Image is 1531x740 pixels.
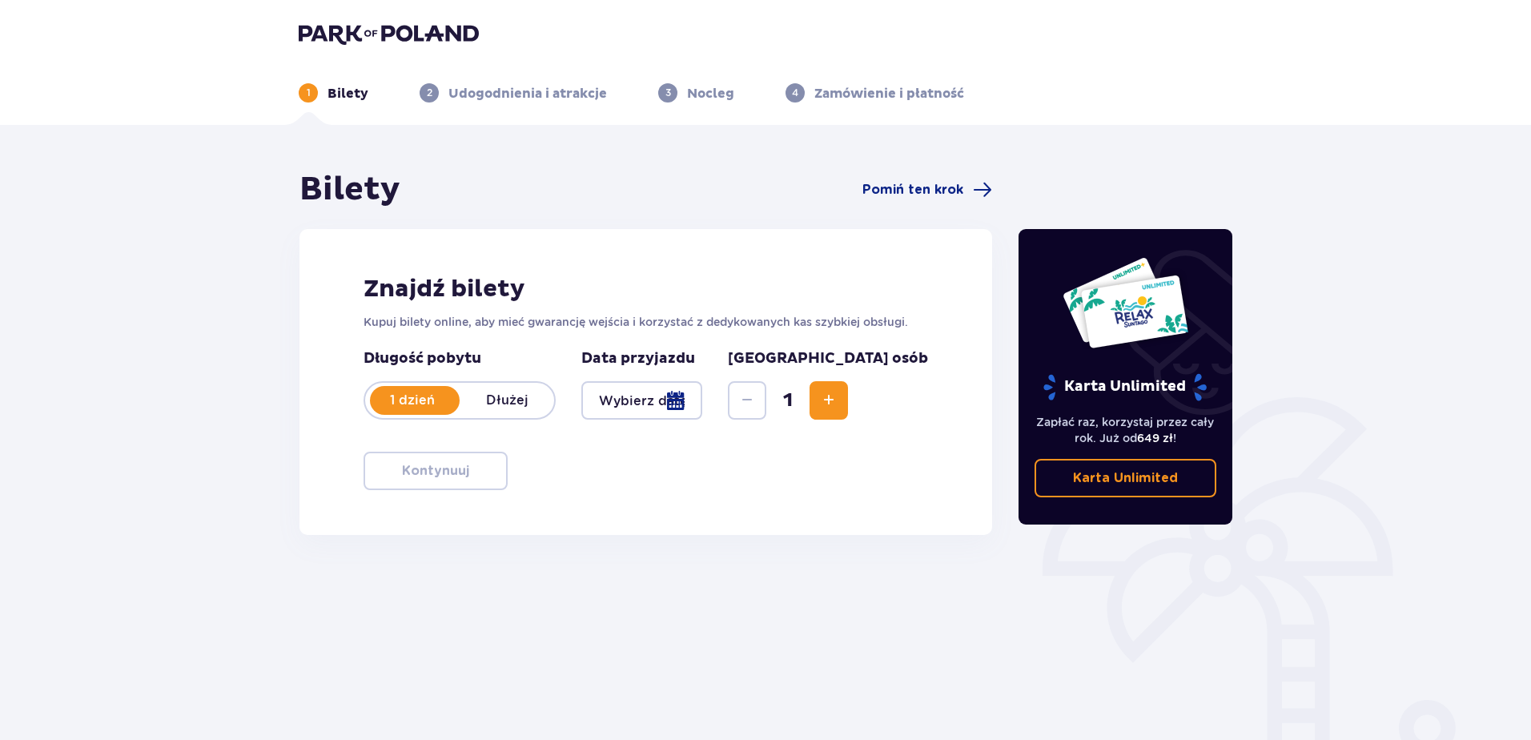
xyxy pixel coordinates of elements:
p: Zamówienie i płatność [814,85,964,103]
p: Długość pobytu [364,349,556,368]
p: 4 [792,86,798,100]
h2: Znajdź bilety [364,274,928,304]
p: Kontynuuj [402,462,469,480]
p: 2 [427,86,432,100]
p: 1 [307,86,311,100]
p: Karta Unlimited [1042,373,1208,401]
button: Kontynuuj [364,452,508,490]
p: Zapłać raz, korzystaj przez cały rok. Już od ! [1035,414,1217,446]
span: Pomiń ten krok [862,181,963,199]
p: Karta Unlimited [1073,469,1178,487]
p: Data przyjazdu [581,349,695,368]
a: Pomiń ten krok [862,180,992,199]
p: Dłużej [460,392,554,409]
a: Karta Unlimited [1035,459,1217,497]
p: Kupuj bilety online, aby mieć gwarancję wejścia i korzystać z dedykowanych kas szybkiej obsługi. [364,314,928,330]
p: Bilety [327,85,368,103]
span: 1 [770,388,806,412]
button: Decrease [728,381,766,420]
p: 1 dzień [365,392,460,409]
p: Udogodnienia i atrakcje [448,85,607,103]
p: Nocleg [687,85,734,103]
span: 649 zł [1137,432,1173,444]
p: 3 [665,86,671,100]
h1: Bilety [299,170,400,210]
img: Park of Poland logo [299,22,479,45]
button: Increase [810,381,848,420]
p: [GEOGRAPHIC_DATA] osób [728,349,928,368]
